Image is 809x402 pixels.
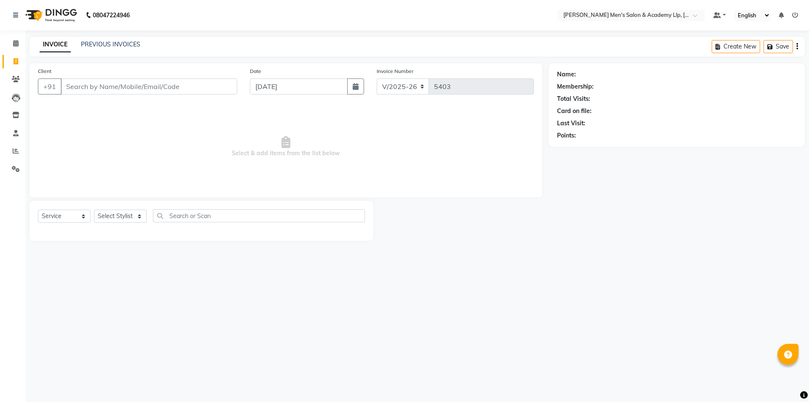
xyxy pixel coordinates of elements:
[153,209,365,222] input: Search or Scan
[250,67,261,75] label: Date
[763,40,793,53] button: Save
[557,82,594,91] div: Membership:
[557,70,576,79] div: Name:
[38,67,51,75] label: Client
[557,107,592,116] div: Card on file:
[21,3,79,27] img: logo
[774,368,801,394] iframe: chat widget
[557,131,576,140] div: Points:
[61,78,237,94] input: Search by Name/Mobile/Email/Code
[93,3,130,27] b: 08047224946
[38,105,534,189] span: Select & add items from the list below
[40,37,71,52] a: INVOICE
[557,119,585,128] div: Last Visit:
[377,67,413,75] label: Invoice Number
[712,40,760,53] button: Create New
[38,78,62,94] button: +91
[81,40,140,48] a: PREVIOUS INVOICES
[557,94,590,103] div: Total Visits:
